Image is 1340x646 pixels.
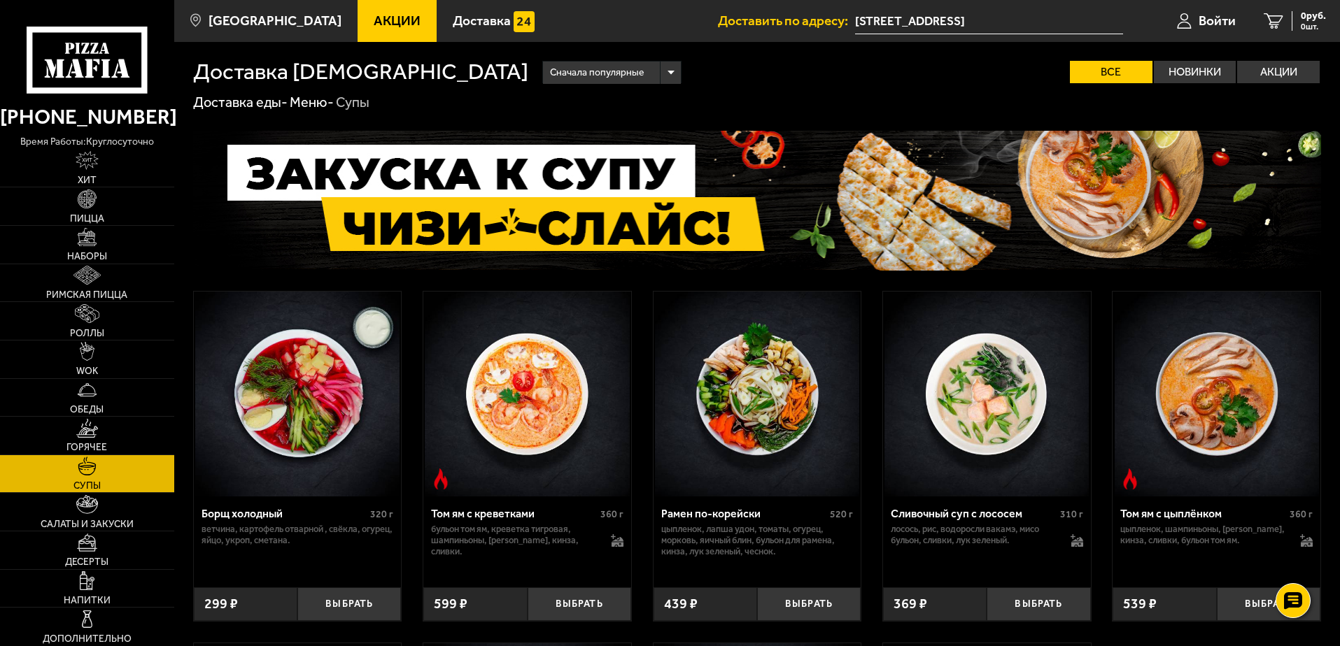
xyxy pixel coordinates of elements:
span: 360 г [600,508,623,520]
button: Выбрать [1217,587,1320,622]
span: 320 г [370,508,393,520]
h1: Доставка [DEMOGRAPHIC_DATA] [193,61,528,83]
span: 0 руб. [1301,11,1326,21]
span: Роллы [70,329,104,338]
button: Выбрать [528,587,631,622]
p: цыпленок, шампиньоны, [PERSON_NAME], кинза, сливки, бульон том ям. [1120,524,1286,546]
div: Рамен по-корейски [661,507,827,520]
span: 539 ₽ [1123,597,1157,611]
span: 0 шт. [1301,22,1326,31]
span: WOK [76,366,98,376]
span: Пицца [70,214,104,224]
span: 599 ₽ [434,597,467,611]
span: 520 г [830,508,853,520]
span: 310 г [1060,508,1083,520]
label: Все [1070,61,1152,83]
a: Острое блюдоТом ям с креветками [423,292,631,496]
div: Том ям с цыплёнком [1120,507,1286,520]
span: Доставить по адресу: [718,14,855,27]
span: Напитки [64,596,111,605]
span: Салаты и закуски [41,519,134,529]
p: лосось, рис, водоросли вакамэ, мисо бульон, сливки, лук зеленый. [891,524,1057,546]
span: 299 ₽ [204,597,238,611]
a: Борщ холодный [194,292,402,496]
img: Борщ холодный [195,292,400,496]
p: бульон том ям, креветка тигровая, шампиньоны, [PERSON_NAME], кинза, сливки. [431,524,597,557]
span: Горячее [66,443,107,452]
span: Дополнительно [43,634,132,644]
span: 439 ₽ [664,597,698,611]
span: Акции [374,14,421,27]
span: Войти [1199,14,1236,27]
a: Острое блюдоТом ям с цыплёнком [1113,292,1320,496]
span: [GEOGRAPHIC_DATA] [209,14,341,27]
span: Хит [78,175,97,185]
div: Борщ холодный [202,507,367,520]
label: Акции [1237,61,1320,83]
img: 15daf4d41897b9f0e9f617042186c801.svg [514,11,535,32]
span: Доставка [453,14,511,27]
img: Острое блюдо [430,468,451,489]
a: Рамен по-корейски [654,292,861,496]
img: Том ям с креветками [425,292,629,496]
img: Острое блюдо [1120,468,1141,489]
button: Выбрать [987,587,1090,622]
button: Выбрать [297,587,401,622]
span: Обеды [70,405,104,415]
span: Наборы [67,252,107,261]
a: Сливочный суп с лососем [883,292,1091,496]
div: Сливочный суп с лососем [891,507,1057,520]
p: цыпленок, лапша удон, томаты, огурец, морковь, яичный блин, бульон для рамена, кинза, лук зеленый... [661,524,854,557]
p: ветчина, картофель отварной , свёкла, огурец, яйцо, укроп, сметана. [202,524,394,546]
input: Ваш адрес доставки [855,8,1123,34]
span: Сначала популярные [550,59,644,86]
a: Меню- [290,94,334,110]
label: Новинки [1154,61,1236,83]
a: Доставка еды- [193,94,288,110]
img: Том ям с цыплёнком [1115,292,1319,496]
img: Сливочный суп с лососем [884,292,1089,496]
span: Супы [73,481,101,491]
span: 360 г [1290,508,1313,520]
img: Рамен по-корейски [655,292,859,496]
div: Том ям с креветками [431,507,597,520]
span: Римская пицца [46,290,127,300]
button: Выбрать [757,587,861,622]
span: Десерты [65,557,108,567]
span: 369 ₽ [894,597,927,611]
div: Супы [336,94,369,112]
